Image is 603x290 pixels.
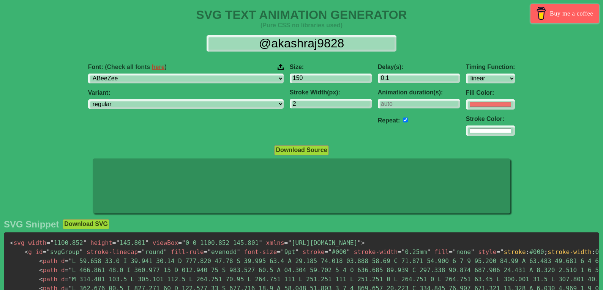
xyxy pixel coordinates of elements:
[46,239,87,246] span: 1100.852
[471,248,475,256] span: "
[449,248,474,256] span: none
[207,35,396,52] input: Input Text Here
[39,276,57,283] span: path
[535,7,548,20] img: Buy me a coffee
[39,257,43,265] span: <
[434,248,449,256] span: fill
[398,248,431,256] span: 0.25mm
[50,239,54,246] span: "
[295,248,299,256] span: "
[65,276,69,283] span: =
[61,257,65,265] span: d
[105,64,167,70] span: (Check all fonts )
[178,239,182,246] span: =
[530,4,599,23] a: Buy me a coffee
[278,64,284,71] img: Upload your font
[357,239,361,246] span: "
[145,239,149,246] span: "
[164,248,167,256] span: "
[43,248,47,256] span: =
[325,248,350,256] span: #000
[266,239,284,246] span: xmlns
[354,248,398,256] span: stroke-width
[138,248,167,256] span: round
[61,276,65,283] span: d
[204,248,208,256] span: =
[28,239,46,246] span: width
[449,248,453,256] span: =
[361,239,365,246] span: >
[378,99,460,108] input: auto
[544,248,548,256] span: ;
[182,239,186,246] span: "
[39,276,43,283] span: <
[83,239,87,246] span: "
[10,239,14,246] span: <
[39,266,57,274] span: path
[284,239,288,246] span: =
[88,64,167,71] span: Font:
[25,248,28,256] span: <
[112,239,116,246] span: =
[378,64,460,71] label: Delay(s):
[68,266,72,274] span: "
[466,64,515,71] label: Timing Function:
[290,99,372,108] input: 2px
[39,257,57,265] span: path
[88,89,284,96] label: Variant:
[63,219,109,229] button: Download SVG
[290,89,372,96] label: Stroke Width(px):
[453,248,456,256] span: "
[46,239,50,246] span: =
[153,239,178,246] span: viewBox
[237,248,240,256] span: "
[87,248,138,256] span: stroke-linecap
[290,74,372,83] input: 100
[550,7,593,20] span: Buy me a coffee
[504,248,526,256] span: stroke
[79,248,83,256] span: "
[466,89,515,96] label: Fill Color:
[303,248,325,256] span: stroke
[65,257,69,265] span: =
[378,89,460,96] label: Animation duration(s):
[526,248,530,256] span: :
[403,118,408,122] input: auto
[259,239,262,246] span: "
[171,248,204,256] span: fill-rule
[90,239,112,246] span: height
[548,248,592,256] span: stroke-width
[466,116,515,122] label: Stroke Color:
[207,248,211,256] span: "
[290,64,372,71] label: Size:
[138,248,142,256] span: =
[427,248,431,256] span: "
[478,248,496,256] span: style
[142,248,145,256] span: "
[39,266,43,274] span: <
[25,248,32,256] span: g
[116,239,120,246] span: "
[378,74,460,83] input: 0.1s
[244,248,277,256] span: font-size
[4,219,59,230] h2: SVG Snippet
[288,239,292,246] span: "
[10,239,25,246] span: svg
[346,248,350,256] span: "
[277,248,281,256] span: =
[401,248,405,256] span: "
[112,239,149,246] span: 145.801
[68,276,72,283] span: "
[68,257,72,265] span: "
[35,248,43,256] span: id
[274,145,328,155] button: Download Source
[284,239,361,246] span: [URL][DOMAIN_NAME]
[204,248,240,256] span: evenodd
[152,64,165,70] a: here
[46,248,50,256] span: "
[65,266,69,274] span: =
[328,248,332,256] span: "
[592,248,595,256] span: :
[378,117,400,124] label: Repeat:
[43,248,83,256] span: svgGroup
